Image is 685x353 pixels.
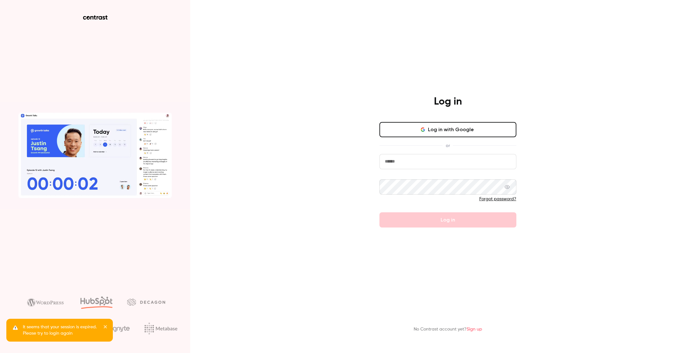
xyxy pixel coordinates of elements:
p: No Contrast account yet? [414,326,482,333]
a: Sign up [467,327,482,331]
span: or [443,142,453,149]
h4: Log in [434,95,462,108]
img: decagon [127,298,165,305]
a: Forgot password? [479,197,516,201]
button: Log in with Google [379,122,516,137]
button: close [103,324,108,331]
p: It seems that your session is expired. Please try to login again [23,324,99,337]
